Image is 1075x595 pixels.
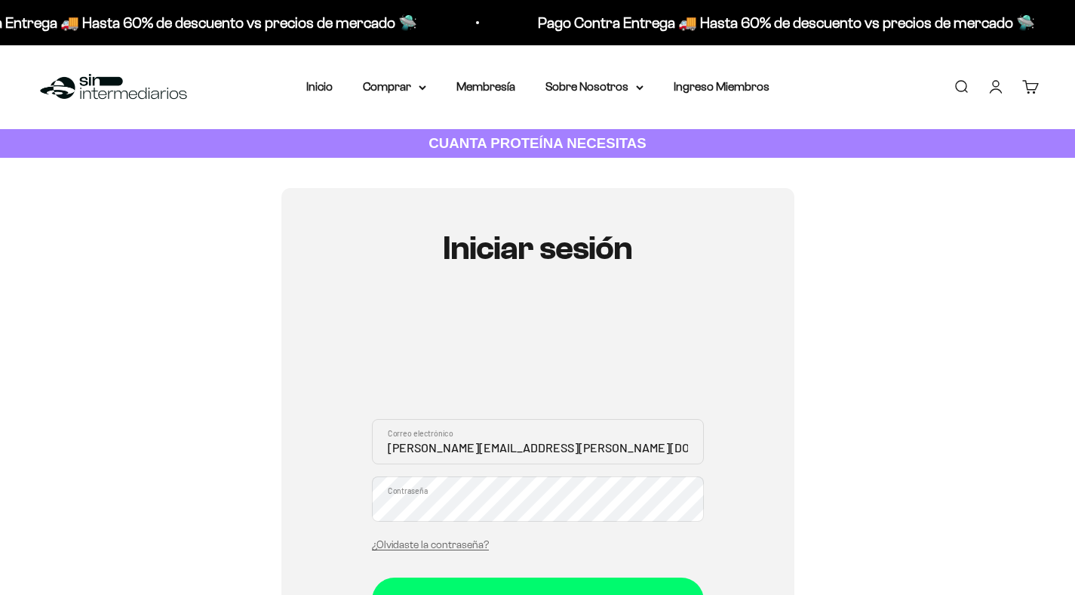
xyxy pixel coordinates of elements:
p: Pago Contra Entrega 🚚 Hasta 60% de descuento vs precios de mercado 🛸 [508,11,1005,35]
h1: Iniciar sesión [372,230,704,267]
iframe: Social Login Buttons [372,311,704,401]
a: Ingreso Miembros [674,80,769,93]
summary: Sobre Nosotros [545,77,643,97]
a: Inicio [306,80,333,93]
summary: Comprar [363,77,426,97]
strong: CUANTA PROTEÍNA NECESITAS [428,135,647,151]
a: ¿Olvidaste la contraseña? [372,539,489,550]
a: Membresía [456,80,515,93]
